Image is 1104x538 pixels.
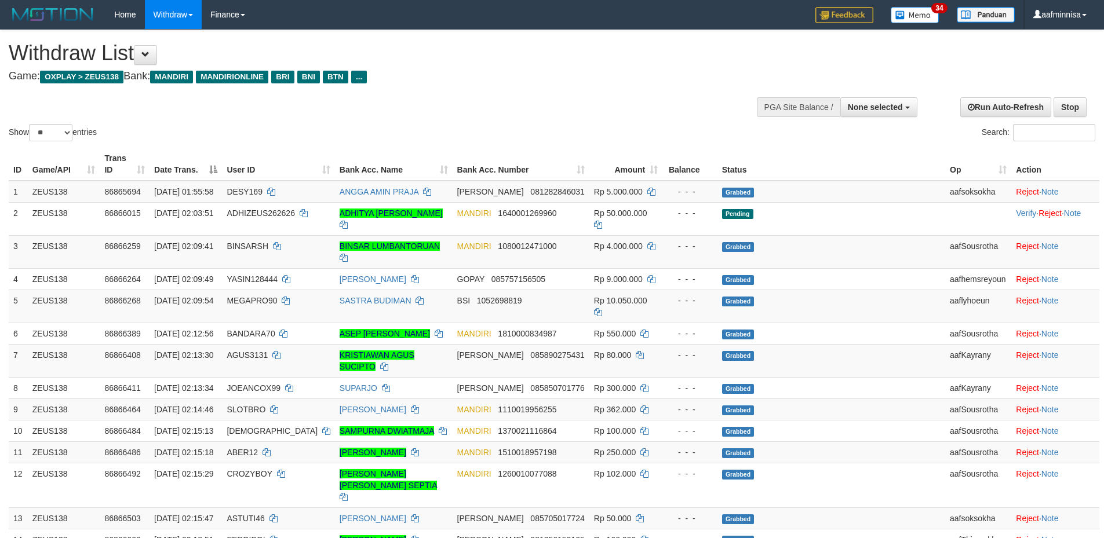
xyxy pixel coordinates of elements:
span: [PERSON_NAME] [457,187,524,196]
td: ZEUS138 [28,507,100,529]
label: Show entries [9,124,97,141]
td: aafhemsreyoun [945,268,1011,290]
td: 10 [9,420,28,441]
td: 6 [9,323,28,344]
span: Rp 100.000 [594,426,636,435]
td: · · [1011,202,1099,235]
span: 86866015 [104,208,140,218]
a: Note [1041,448,1059,457]
a: [PERSON_NAME] [340,514,406,523]
span: BTN [323,71,348,83]
span: 34 [931,3,947,13]
div: - - - [667,513,712,524]
td: 5 [9,290,28,323]
span: Rp 9.000.000 [594,275,643,284]
span: MANDIRI [457,426,491,435]
a: Note [1041,187,1059,196]
span: [DATE] 02:15:13 [154,426,213,435]
td: · [1011,377,1099,398]
h1: Withdraw List [9,42,724,65]
span: Rp 10.050.000 [594,296,647,305]
span: Rp 102.000 [594,469,636,478]
button: None selected [840,97,917,117]
td: ZEUS138 [28,202,100,235]
input: Search: [1013,124,1095,141]
span: 86865694 [104,187,140,196]
span: ... [351,71,367,83]
span: 86866484 [104,426,140,435]
a: Reject [1016,448,1039,457]
td: ZEUS138 [28,344,100,377]
a: ANGGA AMIN PRAJA [340,187,418,196]
span: OXPLAY > ZEUS138 [40,71,123,83]
span: [DATE] 02:09:54 [154,296,213,305]
img: MOTION_logo.png [9,6,97,23]
span: Copy 1810000834987 to clipboard [498,329,556,338]
img: panduan.png [957,7,1015,23]
span: MANDIRI [150,71,193,83]
td: ZEUS138 [28,323,100,344]
span: 86866503 [104,514,140,523]
span: ABER12 [227,448,258,457]
span: Rp 4.000.000 [594,241,643,251]
span: MANDIRI [457,469,491,478]
td: 1 [9,181,28,203]
a: [PERSON_NAME] [340,275,406,284]
a: Reject [1016,514,1039,523]
a: SAMPURNA DWIATMAJA [340,426,434,435]
select: Showentries [29,124,72,141]
span: MANDIRI [457,448,491,457]
td: ZEUS138 [28,420,100,441]
a: Note [1041,329,1059,338]
span: Grabbed [722,384,755,394]
span: Copy 1052698819 to clipboard [477,296,522,305]
img: Button%20Memo.svg [891,7,939,23]
a: Note [1041,275,1059,284]
span: Grabbed [722,405,755,415]
a: SASTRA BUDIMAN [340,296,411,305]
span: AGUS3131 [227,350,268,360]
td: 13 [9,507,28,529]
span: 86866408 [104,350,140,360]
td: ZEUS138 [28,290,100,323]
span: Copy 1260010077088 to clipboard [498,469,556,478]
span: Grabbed [722,470,755,480]
span: Rp 250.000 [594,448,636,457]
span: 86866411 [104,383,140,393]
td: · [1011,290,1099,323]
th: Status [717,148,945,181]
a: Note [1041,350,1059,360]
a: Note [1041,514,1059,523]
td: · [1011,441,1099,463]
td: 3 [9,235,28,268]
span: ASTUTI46 [227,514,264,523]
td: 9 [9,398,28,420]
span: [DATE] 02:09:41 [154,241,213,251]
td: aafsoksokha [945,181,1011,203]
div: - - - [667,404,712,415]
td: aafKayrany [945,344,1011,377]
span: Copy 081282846031 to clipboard [530,187,584,196]
span: Rp 550.000 [594,329,636,338]
div: - - - [667,273,712,285]
div: PGA Site Balance / [757,97,840,117]
span: Grabbed [722,351,755,361]
td: · [1011,398,1099,420]
span: ADHIZEUS262626 [227,208,295,218]
td: aafSousrotha [945,398,1011,420]
span: [PERSON_NAME] [457,514,524,523]
span: BRI [271,71,294,83]
td: 7 [9,344,28,377]
span: MANDIRI [457,405,491,414]
a: Note [1041,469,1059,478]
td: ZEUS138 [28,463,100,507]
a: Reject [1016,296,1039,305]
span: [DATE] 02:13:34 [154,383,213,393]
span: Rp 362.000 [594,405,636,414]
th: Game/API: activate to sort column ascending [28,148,100,181]
span: DESY169 [227,187,262,196]
th: Trans ID: activate to sort column ascending [100,148,150,181]
span: Copy 085850701776 to clipboard [530,383,584,393]
span: Grabbed [722,330,755,339]
span: Grabbed [722,297,755,306]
